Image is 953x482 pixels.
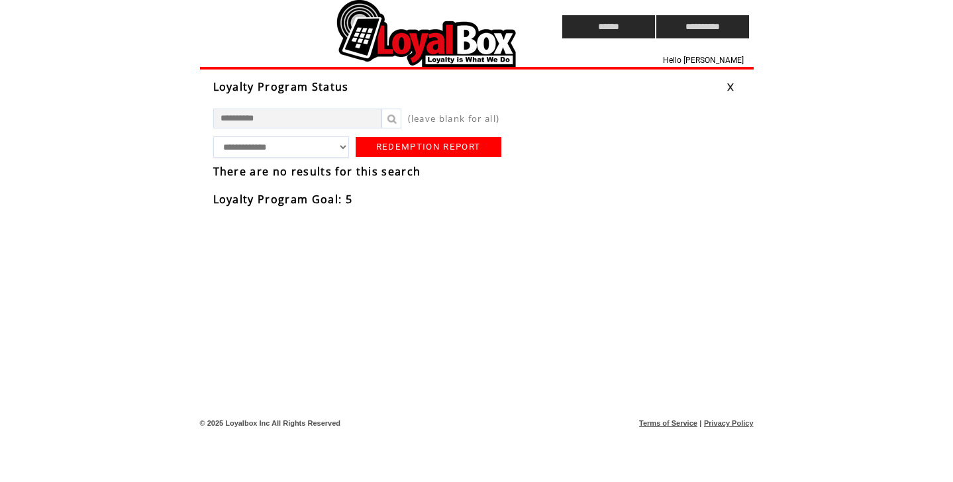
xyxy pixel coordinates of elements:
span: Hello [PERSON_NAME] [663,56,744,65]
span: Loyalty Program Goal: 5 [213,192,353,207]
span: © 2025 Loyalbox Inc All Rights Reserved [200,419,341,427]
span: Loyalty Program Status [213,79,349,94]
span: (leave blank for all) [408,113,500,124]
a: Privacy Policy [704,419,754,427]
span: There are no results for this search [213,164,421,179]
a: REDEMPTION REPORT [356,137,501,157]
a: Terms of Service [639,419,697,427]
span: | [699,419,701,427]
